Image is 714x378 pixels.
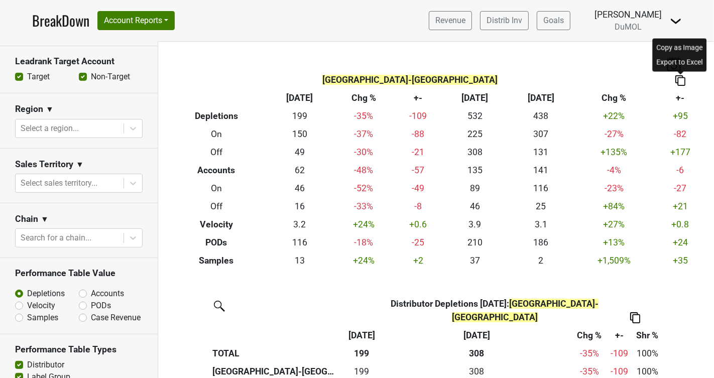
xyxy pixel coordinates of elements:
img: Dropdown Menu [670,15,682,27]
span: -109 [611,348,629,358]
td: 141 [508,162,574,180]
th: 308 [382,344,571,362]
td: 225 [442,125,508,144]
td: 3.9 [442,215,508,233]
h3: Performance Table Types [15,344,143,355]
td: +13 % [574,233,654,251]
th: +-: activate to sort column ascending [608,326,632,344]
td: 3.2 [267,215,333,233]
td: -23 % [574,180,654,198]
th: Off [166,197,267,215]
div: Export to Excel [654,55,704,69]
a: Revenue [429,11,472,30]
td: 3.1 [508,215,574,233]
th: Aug '24: activate to sort column ascending [382,326,571,344]
td: 438 [508,107,574,125]
div: [PERSON_NAME] [594,8,662,21]
td: -8 [395,197,442,215]
td: 13 [267,251,333,270]
td: 37 [442,251,508,270]
button: Account Reports [97,11,175,30]
td: 532 [442,107,508,125]
label: Depletions [27,288,65,300]
td: 150 [267,125,333,144]
td: 308 [442,144,508,162]
td: -88 [395,125,442,144]
td: +135 % [574,144,654,162]
div: Copy as Image [654,40,704,55]
th: Accounts [166,162,267,180]
td: -109 [395,107,442,125]
td: -30 % [333,144,395,162]
td: +2 [395,251,442,270]
span: [GEOGRAPHIC_DATA]-[GEOGRAPHIC_DATA] [452,299,599,322]
td: 116 [267,233,333,251]
td: -6 [654,162,706,180]
div: 308 [385,365,569,378]
td: 89 [442,180,508,198]
th: Shr %: activate to sort column ascending [632,326,663,344]
label: Target [27,71,50,83]
td: 25 [508,197,574,215]
td: 135 [442,162,508,180]
td: +27 % [574,215,654,233]
td: -52 % [333,180,395,198]
td: +24 % [333,215,395,233]
td: 49 [267,144,333,162]
th: On [166,180,267,198]
td: -35 % [333,107,395,125]
div: -109 [610,365,630,378]
div: 199 [344,365,380,378]
td: +95 [654,107,706,125]
td: 186 [508,233,574,251]
td: -57 [395,162,442,180]
h3: Sales Territory [15,159,73,170]
span: ▼ [41,213,49,225]
td: -33 % [333,197,395,215]
td: +84 % [574,197,654,215]
span: ▼ [46,103,54,115]
label: Accounts [91,288,124,300]
span: -35% [580,348,599,358]
th: Chg % [333,89,395,107]
h3: Performance Table Value [15,268,143,279]
td: +21 [654,197,706,215]
label: Velocity [27,300,55,312]
td: 307 [508,125,574,144]
td: -82 [654,125,706,144]
td: 46 [442,197,508,215]
td: 16 [267,197,333,215]
td: 199 [267,107,333,125]
th: Velocity [166,215,267,233]
a: Goals [537,11,570,30]
td: 2 [508,251,574,270]
th: Chg %: activate to sort column ascending [571,326,608,344]
td: -27 % [574,125,654,144]
label: Samples [27,312,58,324]
td: 62 [267,162,333,180]
label: Distributor [27,359,64,371]
a: BreakDown [32,10,89,31]
h3: Region [15,104,43,114]
th: Samples [166,251,267,270]
td: -4 % [574,162,654,180]
label: Case Revenue [91,312,141,324]
td: -37 % [333,125,395,144]
th: On [166,125,267,144]
span: [GEOGRAPHIC_DATA]-[GEOGRAPHIC_DATA] [322,75,498,85]
th: Chg % [574,89,654,107]
td: 100% [632,344,663,362]
img: Copy to clipboard [630,312,640,323]
td: +0.8 [654,215,706,233]
span: DuMOL [615,22,642,32]
label: Non-Target [91,71,130,83]
h3: Chain [15,214,38,224]
td: +0.6 [395,215,442,233]
th: Aug '25: activate to sort column ascending [341,326,382,344]
th: &nbsp;: activate to sort column ascending [210,326,341,344]
th: [DATE] [508,89,574,107]
th: [DATE] [442,89,508,107]
th: Off [166,144,267,162]
th: +- [395,89,442,107]
td: -18 % [333,233,395,251]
